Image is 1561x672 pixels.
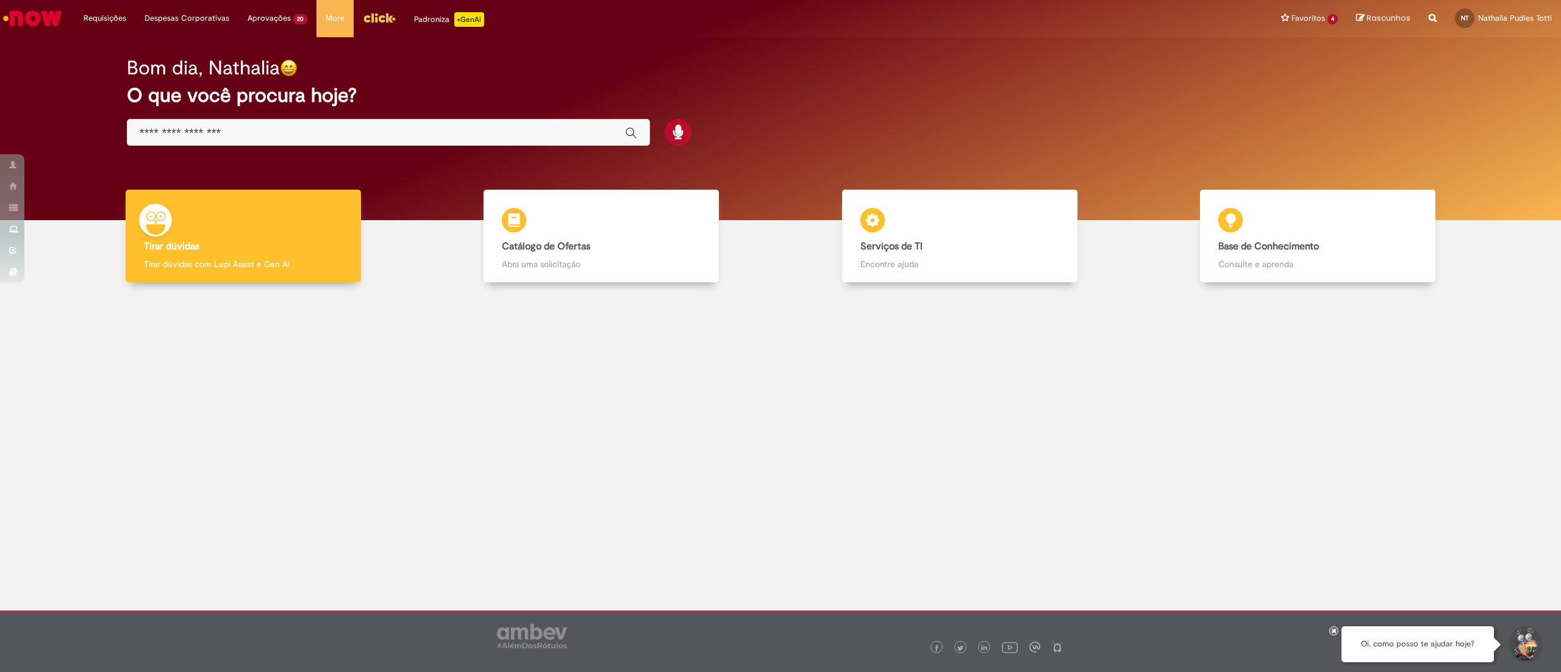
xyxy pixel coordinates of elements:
a: Catálogo de Ofertas Abra uma solicitação [423,190,781,283]
p: Encontre ajuda [860,258,1059,270]
a: Rascunhos [1356,13,1410,24]
span: 20 [293,14,307,24]
img: logo_footer_youtube.png [1002,639,1018,655]
img: logo_footer_twitter.png [957,645,963,651]
p: Abra uma solicitação [502,258,701,270]
b: Catálogo de Ofertas [502,240,590,252]
b: Serviços de TI [860,240,923,252]
b: Tirar dúvidas [144,240,199,252]
img: happy-face.png [280,59,298,77]
p: Tirar dúvidas com Lupi Assist e Gen Ai [144,258,343,270]
img: logo_footer_ambev_rotulo_gray.png [497,624,567,648]
img: logo_footer_workplace.png [1029,642,1040,652]
b: Base de Conhecimento [1218,240,1319,252]
span: NT [1461,14,1469,22]
h2: O que você procura hoje? [127,85,1434,106]
span: Aprovações [248,12,291,24]
div: Padroniza [414,12,484,27]
span: Nathalia Pudles Totti [1478,13,1552,23]
span: Requisições [84,12,126,24]
img: logo_footer_naosei.png [1052,642,1063,652]
a: Tirar dúvidas Tirar dúvidas com Lupi Assist e Gen Ai [64,190,423,283]
h2: Bom dia, Nathalia [127,57,280,79]
img: logo_footer_facebook.png [934,645,940,651]
div: Oi, como posso te ajudar hoje? [1341,626,1494,662]
span: Favoritos [1291,12,1325,24]
span: 4 [1327,14,1338,24]
p: Consulte e aprenda [1218,258,1417,270]
a: Base de Conhecimento Consulte e aprenda [1139,190,1498,283]
span: Despesas Corporativas [145,12,229,24]
span: More [326,12,345,24]
button: Iniciar Conversa de Suporte [1506,626,1543,663]
span: Rascunhos [1366,12,1410,24]
p: +GenAi [454,12,484,27]
img: ServiceNow [1,6,64,30]
img: logo_footer_linkedin.png [981,645,987,652]
a: Serviços de TI Encontre ajuda [780,190,1139,283]
img: click_logo_yellow_360x200.png [363,9,396,27]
